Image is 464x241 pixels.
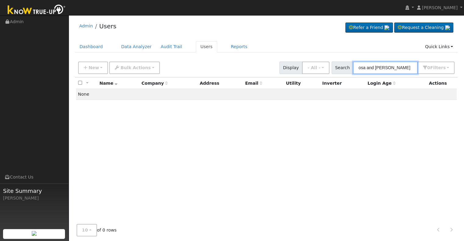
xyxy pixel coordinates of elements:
div: Utility [286,80,318,87]
span: Display [279,62,302,74]
a: Admin [79,23,93,28]
div: Address [200,80,241,87]
a: Data Analyzer [117,41,156,52]
a: Audit Trail [156,41,187,52]
span: Company name [142,81,168,86]
button: - All - [302,62,329,74]
span: Filter [430,65,446,70]
button: Bulk Actions [109,62,160,74]
input: Search [353,62,418,74]
button: 0Filters [417,62,455,74]
span: Search [332,62,353,74]
span: 10 [82,228,88,232]
a: Dashboard [75,41,108,52]
button: 10 [77,224,97,236]
td: None [76,89,457,100]
span: [PERSON_NAME] [422,5,458,10]
span: New [88,65,99,70]
span: Site Summary [3,187,65,195]
img: Know True-Up [5,3,69,17]
div: [PERSON_NAME] [3,195,65,201]
span: of 0 rows [77,224,117,236]
button: New [78,62,108,74]
span: s [443,65,445,70]
a: Reports [226,41,252,52]
img: retrieve [32,231,37,236]
a: Request a Cleaning [394,23,453,33]
a: Users [196,41,217,52]
span: Days since last login [368,81,396,86]
div: Actions [429,80,455,87]
a: Refer a Friend [345,23,393,33]
span: Email [245,81,262,86]
img: retrieve [445,25,450,30]
span: Bulk Actions [120,65,151,70]
a: Users [99,23,116,30]
div: Inverter [322,80,363,87]
a: Quick Links [420,41,458,52]
img: retrieve [384,25,389,30]
span: Name [99,81,117,86]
